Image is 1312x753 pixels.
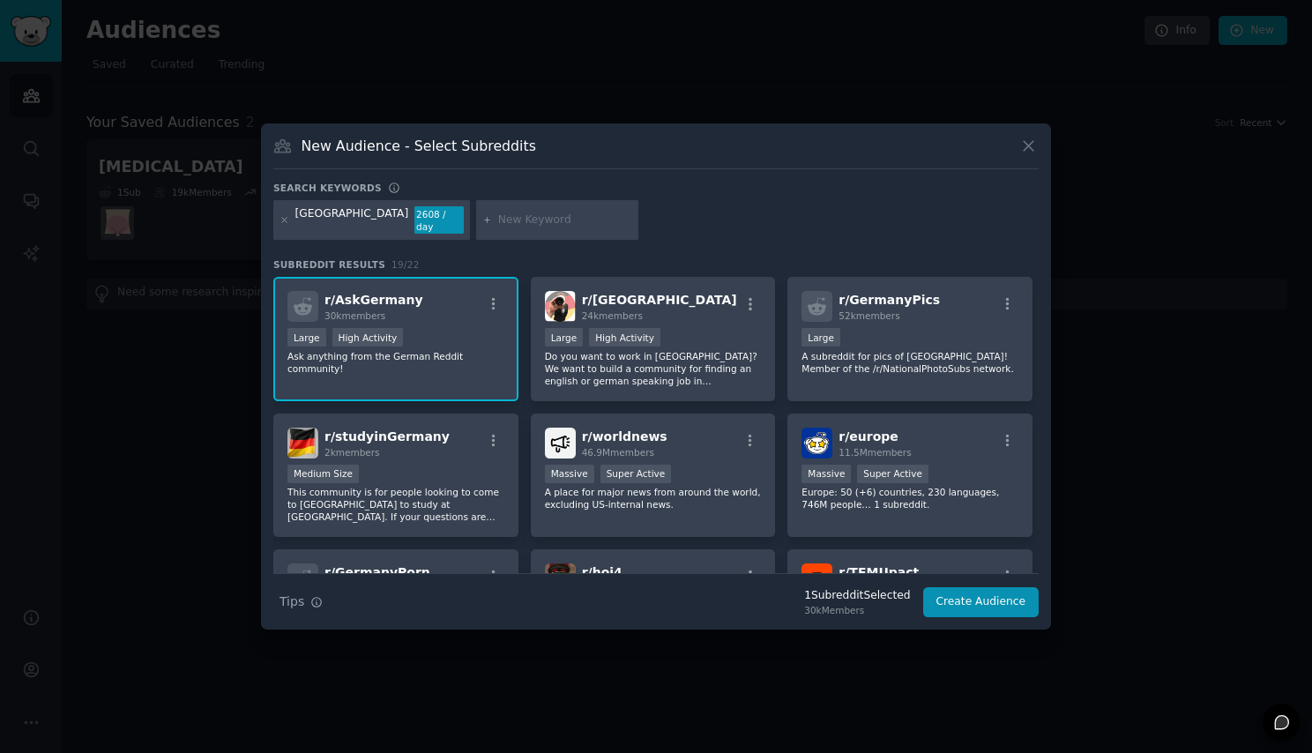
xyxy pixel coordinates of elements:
div: High Activity [332,328,404,347]
span: r/ GermanyPics [839,293,940,307]
span: 11.5M members [839,447,911,458]
span: r/ [GEOGRAPHIC_DATA] [582,293,737,307]
span: r/ AskGermany [324,293,423,307]
span: r/ worldnews [582,429,667,444]
div: [GEOGRAPHIC_DATA] [295,206,409,235]
span: Subreddit Results [273,258,385,271]
div: High Activity [589,328,660,347]
div: 30k Members [804,604,910,616]
p: Ask anything from the German Reddit community! [287,350,504,375]
button: Tips [273,586,329,617]
div: Large [287,328,326,347]
span: r/ europe [839,429,898,444]
div: Massive [801,465,851,483]
button: Create Audience [923,587,1040,617]
span: 2k members [324,447,380,458]
img: TEMUpact [801,563,832,594]
img: hoi4 [545,563,576,594]
h3: Search keywords [273,182,382,194]
div: Super Active [857,465,928,483]
img: worldnews [545,428,576,459]
span: Tips [280,593,304,611]
div: 1 Subreddit Selected [804,588,910,604]
span: 30k members [324,310,385,321]
span: r/ studyinGermany [324,429,450,444]
img: studyinGermany [287,428,318,459]
span: r/ GermanyPorn [324,565,430,579]
div: Super Active [600,465,672,483]
img: europe [801,428,832,459]
span: r/ hoi4 [582,565,622,579]
div: Large [801,328,840,347]
div: Large [545,328,584,347]
span: 46.9M members [582,447,654,458]
span: 19 / 22 [391,259,420,270]
img: Germany_Jobs [545,291,576,322]
div: Medium Size [287,465,359,483]
p: Do you want to work in [GEOGRAPHIC_DATA]? We want to build a community for finding an english or ... [545,350,762,387]
p: Europe: 50 (+6) countries, 230 languages, 746M people… 1 subreddit. [801,486,1018,511]
span: 24k members [582,310,643,321]
div: 2608 / day [414,206,464,235]
p: This community is for people looking to come to [GEOGRAPHIC_DATA] to study at [GEOGRAPHIC_DATA]. ... [287,486,504,523]
span: 52k members [839,310,899,321]
input: New Keyword [498,212,632,228]
span: r/ TEMUpact [839,565,919,579]
p: A subreddit for pics of [GEOGRAPHIC_DATA]! Member of the /r/NationalPhotoSubs network. [801,350,1018,375]
h3: New Audience - Select Subreddits [302,137,536,155]
div: Massive [545,465,594,483]
p: A place for major news from around the world, excluding US-internal news. [545,486,762,511]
